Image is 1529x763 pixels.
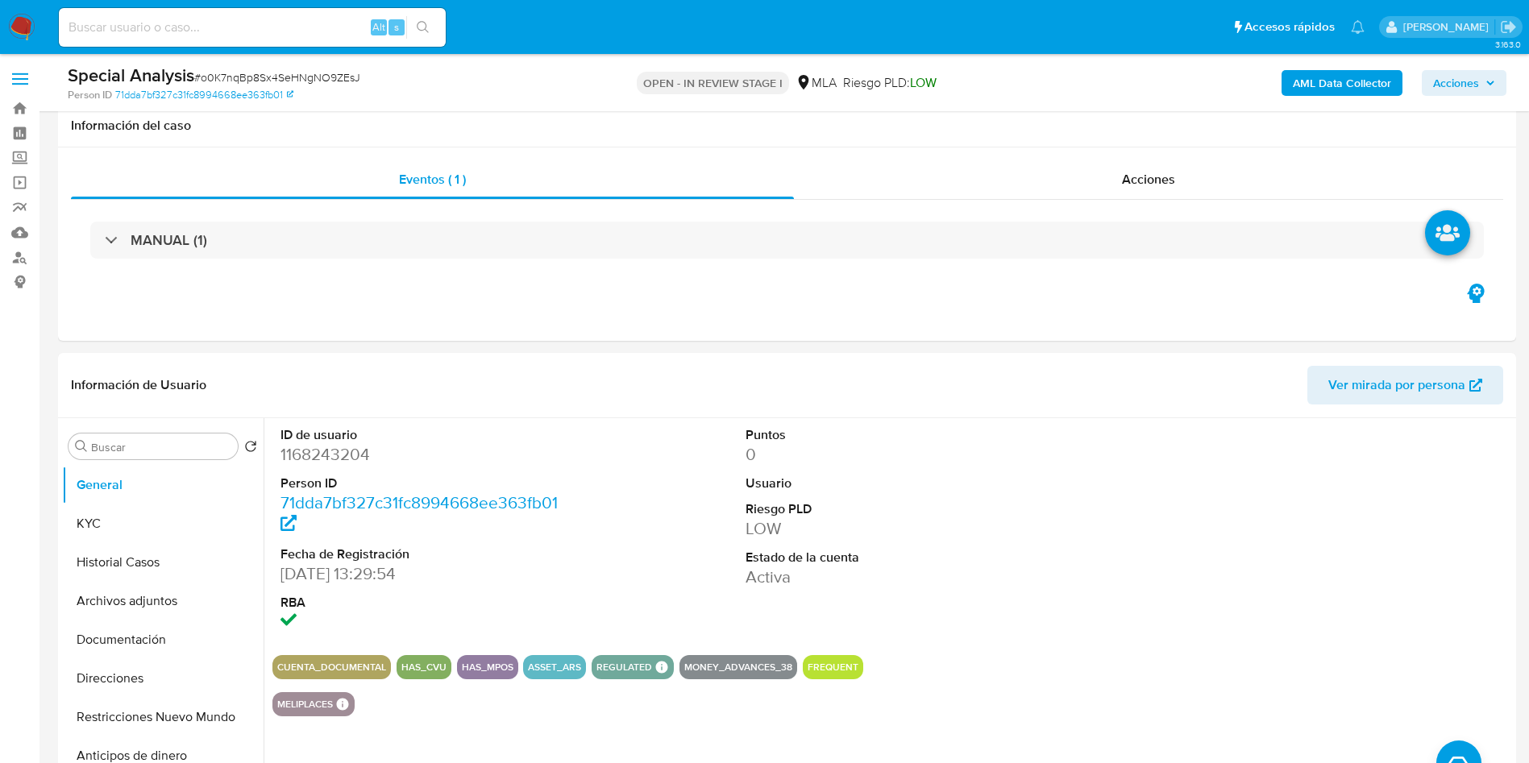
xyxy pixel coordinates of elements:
[59,17,446,38] input: Buscar usuario o caso...
[796,74,837,92] div: MLA
[91,440,231,454] input: Buscar
[1500,19,1517,35] a: Salir
[637,72,789,94] p: OPEN - IN REVIEW STAGE I
[1351,20,1365,34] a: Notificaciones
[399,170,466,189] span: Eventos ( 1 )
[75,440,88,453] button: Buscar
[1282,70,1402,96] button: AML Data Collector
[1403,19,1494,35] p: rocio.garcia@mercadolibre.com
[62,504,264,543] button: KYC
[62,543,264,582] button: Historial Casos
[1307,366,1503,404] button: Ver mirada por persona
[746,517,1040,540] dd: LOW
[746,443,1040,466] dd: 0
[62,466,264,504] button: General
[68,62,194,88] b: Special Analysis
[1422,70,1506,96] button: Acciones
[746,426,1040,444] dt: Puntos
[910,73,937,92] span: LOW
[244,440,257,458] button: Volver al orden por defecto
[1244,19,1335,35] span: Accesos rápidos
[1328,366,1465,404] span: Ver mirada por persona
[746,475,1040,492] dt: Usuario
[71,377,206,393] h1: Información de Usuario
[62,659,264,698] button: Direcciones
[194,69,360,85] span: # o0K7nqBp8Sx4SeHNgNO9ZEsJ
[746,566,1040,588] dd: Activa
[280,562,575,585] dd: [DATE] 13:29:54
[280,545,575,563] dt: Fecha de Registración
[1433,70,1479,96] span: Acciones
[406,16,439,39] button: search-icon
[62,698,264,736] button: Restricciones Nuevo Mundo
[746,500,1040,518] dt: Riesgo PLD
[280,491,558,537] a: 71dda7bf327c31fc8994668ee363fb01
[280,594,575,612] dt: RBA
[746,549,1040,566] dt: Estado de la cuenta
[68,88,112,102] b: Person ID
[62,620,264,659] button: Documentación
[372,19,385,35] span: Alt
[90,222,1484,259] div: MANUAL (1)
[1293,70,1391,96] b: AML Data Collector
[394,19,399,35] span: s
[843,74,937,92] span: Riesgo PLD:
[277,701,333,707] button: meliplaces
[115,88,293,102] a: 71dda7bf327c31fc8994668ee363fb01
[280,475,575,492] dt: Person ID
[1122,170,1175,189] span: Acciones
[131,231,207,249] h3: MANUAL (1)
[62,582,264,620] button: Archivos adjuntos
[71,118,1503,134] h1: Información del caso
[280,426,575,444] dt: ID de usuario
[280,443,575,466] dd: 1168243204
